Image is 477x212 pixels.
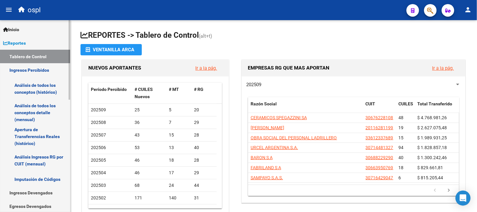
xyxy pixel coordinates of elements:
div: 7 [169,119,189,126]
span: CUILES [399,101,413,106]
datatable-header-cell: # MT [166,83,191,103]
span: NUEVOS APORTANTES [88,65,141,71]
span: OBRA SOCIAL DEL PERSONAL LADRILLERO [251,135,337,140]
span: # CUILES Nuevos [135,87,153,99]
div: 28 [194,157,214,164]
span: # RG [194,87,203,92]
span: 30714481327 [366,145,393,150]
div: 25 [135,106,164,114]
span: ospl [28,3,41,17]
span: [PERSON_NAME] [251,125,284,130]
span: 40 [399,155,404,160]
span: 202507 [91,132,106,137]
span: 202503 [91,183,106,188]
div: 68 [135,182,164,189]
span: EMPRESAS RG QUE MAS APORTAN [248,65,330,71]
a: go to previous page [429,187,441,194]
a: go to next page [443,187,455,194]
div: Ventanilla ARCA [86,44,137,55]
button: Ir a la pág. [191,62,222,74]
span: 48 [399,115,404,120]
span: $ 2.627.075,48 [418,125,447,130]
div: 140 [169,194,189,202]
span: Inicio [3,26,19,33]
datatable-header-cell: # RG [191,83,217,103]
span: 94 [399,145,404,150]
span: 202504 [91,170,106,175]
span: 19 [399,125,404,130]
datatable-header-cell: Período Percibido [88,83,132,103]
span: FABRILAND S A [251,165,281,170]
datatable-header-cell: Razón Social [248,97,363,118]
span: Reportes [3,40,26,47]
span: CERAMICOS SPEGAZZINI SA [251,115,307,120]
div: 15 [169,131,189,139]
span: 30716429047 [366,175,393,180]
span: 6 [399,175,401,180]
div: 18 [169,157,189,164]
div: 17 [169,169,189,176]
div: 13 [169,144,189,151]
div: 20 [194,106,214,114]
span: CUIT [366,101,375,106]
span: $ 815.205,44 [418,175,443,180]
span: 30688229290 [366,155,393,160]
span: 15 [399,135,404,140]
mat-icon: person [464,6,472,14]
div: 171 [135,194,164,202]
span: 202505 [91,158,106,163]
span: Razón Social [251,101,277,106]
span: 202502 [91,195,106,200]
span: 18 [399,165,404,170]
div: 29 [194,169,214,176]
div: 46 [135,157,164,164]
div: 29 [194,119,214,126]
span: # MT [169,87,179,92]
span: URCEL ARGENTINA S.A. [251,145,298,150]
div: 24 [169,182,189,189]
a: Ir a la pág. [196,65,217,71]
datatable-header-cell: # CUILES Nuevos [132,83,166,103]
datatable-header-cell: Total Transferido [415,97,459,118]
div: 28 [194,131,214,139]
span: 202509 [247,82,262,87]
span: 30663950769 [366,165,393,170]
span: 202508 [91,120,106,125]
div: 31 [194,194,214,202]
span: Total Transferido [418,101,452,106]
datatable-header-cell: CUIT [363,97,396,118]
span: (alt+t) [199,33,212,39]
span: $ 4.768.981,26 [418,115,447,120]
datatable-header-cell: CUILES [396,97,415,118]
div: 44 [194,182,214,189]
span: SAMPAYO S.A.S. [251,175,283,180]
span: $ 1.989.931,25 [418,135,447,140]
span: 202506 [91,145,106,150]
h1: REPORTES -> Tablero de Control [80,30,467,41]
div: 5 [169,106,189,114]
span: 20116281199 [366,125,393,130]
div: 53 [135,144,164,151]
div: Open Intercom Messenger [456,191,471,206]
span: $ 1.828.857,18 [418,145,447,150]
a: Ir a la pág. [432,65,454,71]
button: Ventanilla ARCA [80,44,142,55]
span: 202509 [91,107,106,112]
span: $ 829.661,81 [418,165,443,170]
mat-icon: menu [5,6,13,14]
span: $ 1.300.242,46 [418,155,447,160]
div: 40 [194,144,214,151]
div: 46 [135,169,164,176]
span: 30676228108 [366,115,393,120]
div: 36 [135,119,164,126]
span: 33612337689 [366,135,393,140]
span: BARON S A [251,155,273,160]
span: Período Percibido [91,87,127,92]
button: Ir a la pág. [427,62,459,74]
div: 43 [135,131,164,139]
